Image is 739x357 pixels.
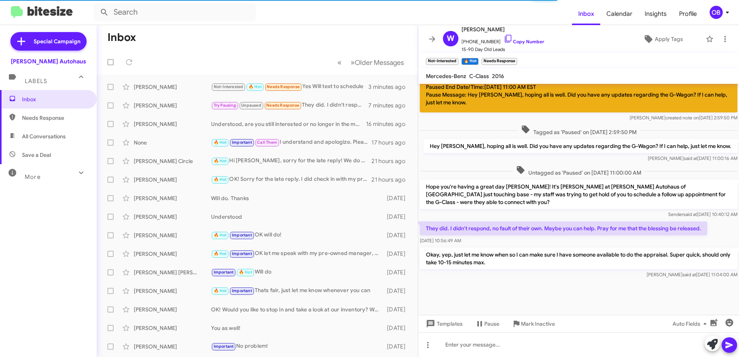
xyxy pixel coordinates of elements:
[461,46,544,53] span: 15-90 Day Old Leads
[492,73,504,80] span: 2016
[420,69,737,112] p: Paused Paused End Date/Time:[DATE] 11:00 AM EST Pause Message: Hey [PERSON_NAME], hoping all is w...
[134,250,211,258] div: [PERSON_NAME]
[368,83,412,91] div: 3 minutes ago
[600,3,639,25] a: Calendar
[333,54,346,70] button: Previous
[211,156,371,165] div: Hi [PERSON_NAME], sorry for the late reply! We do have a 2022 Q7 as well as a few CPO 2025 Q7s. W...
[22,114,88,122] span: Needs Response
[134,269,211,276] div: [PERSON_NAME] [PERSON_NAME]
[214,251,227,256] span: 🔥 Hot
[504,39,544,44] a: Copy Number
[683,272,696,277] span: said at
[484,317,499,331] span: Pause
[668,211,737,217] span: Sender [DATE] 10:40:12 AM
[211,324,383,332] div: You as well!
[461,58,478,65] small: 🔥 Hot
[267,84,300,89] span: Needs Response
[11,58,86,65] div: [PERSON_NAME] Autohaus
[684,155,697,161] span: said at
[211,194,383,202] div: Will do. Thanks
[134,102,211,109] div: [PERSON_NAME]
[10,32,87,51] a: Special Campaign
[383,324,412,332] div: [DATE]
[214,84,243,89] span: Not-Interested
[521,317,555,331] span: Mark Inactive
[25,78,47,85] span: Labels
[134,306,211,313] div: [PERSON_NAME]
[214,344,234,349] span: Important
[333,54,409,70] nav: Page navigation example
[232,140,252,145] span: Important
[420,221,707,235] p: They did. I didn't respond, no fault of their own. Maybe you can help. Pray for me that the bless...
[426,73,466,80] span: Mercedes-Benz
[368,102,412,109] div: 7 minutes ago
[232,251,252,256] span: Important
[683,211,697,217] span: said at
[346,54,409,70] button: Next
[134,176,211,184] div: [PERSON_NAME]
[214,233,227,238] span: 🔥 Hot
[211,101,368,110] div: They did. I didn't respond, no fault of their own. Maybe you can help. Pray for me that the bless...
[241,103,261,108] span: Unpaused
[418,317,469,331] button: Templates
[211,138,371,147] div: I understand and apologize. Please let us know if anything changes.
[518,125,640,136] span: Tagged as 'Paused' on [DATE] 2:59:50 PM
[673,3,703,25] a: Profile
[383,306,412,313] div: [DATE]
[214,288,227,293] span: 🔥 Hot
[211,268,383,277] div: Will do
[383,287,412,295] div: [DATE]
[34,37,80,45] span: Special Campaign
[461,25,544,34] span: [PERSON_NAME]
[134,157,211,165] div: [PERSON_NAME] Circle
[134,120,211,128] div: [PERSON_NAME]
[469,73,489,80] span: C-Class
[351,58,355,67] span: »
[703,6,730,19] button: OB
[447,32,455,45] span: W
[134,287,211,295] div: [PERSON_NAME]
[25,173,41,180] span: More
[666,317,716,331] button: Auto Fields
[214,270,234,275] span: Important
[371,157,412,165] div: 21 hours ago
[666,115,699,121] span: created note on
[249,84,262,89] span: 🔥 Hot
[371,176,412,184] div: 21 hours ago
[366,120,412,128] div: 16 minutes ago
[424,317,463,331] span: Templates
[506,317,561,331] button: Mark Inactive
[239,270,252,275] span: 🔥 Hot
[211,120,366,128] div: Understood, are you still interested or no longer in the market?
[420,238,461,243] span: [DATE] 10:56:49 AM
[647,272,737,277] span: [PERSON_NAME] [DATE] 11:04:00 AM
[214,158,227,163] span: 🔥 Hot
[22,133,66,140] span: All Conversations
[572,3,600,25] a: Inbox
[383,194,412,202] div: [DATE]
[211,213,383,221] div: Understood
[639,3,673,25] a: Insights
[134,324,211,332] div: [PERSON_NAME]
[513,165,644,177] span: Untagged as 'Paused' on [DATE] 11:00:00 AM
[22,151,51,159] span: Save a Deal
[134,194,211,202] div: [PERSON_NAME]
[211,82,368,91] div: Yes Will text to schedule
[461,34,544,46] span: [PHONE_NUMBER]
[710,6,723,19] div: OB
[211,175,371,184] div: OK! Sorry for the late reply. I did check in with my pre-owned manager and while we would be inte...
[214,140,227,145] span: 🔥 Hot
[648,155,737,161] span: [PERSON_NAME] [DATE] 11:00:16 AM
[232,288,252,293] span: Important
[22,95,88,103] span: Inbox
[211,286,383,295] div: Thats fair, just let me know whenever you can
[420,248,737,269] p: Okay, yep, just let me know when so I can make sure I have someone available to do the appraisal....
[337,58,342,67] span: «
[232,233,252,238] span: Important
[211,306,383,313] div: OK! Would you like to stop in and take a look at our inventory? We have both new and pre-owned ri...
[355,58,404,67] span: Older Messages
